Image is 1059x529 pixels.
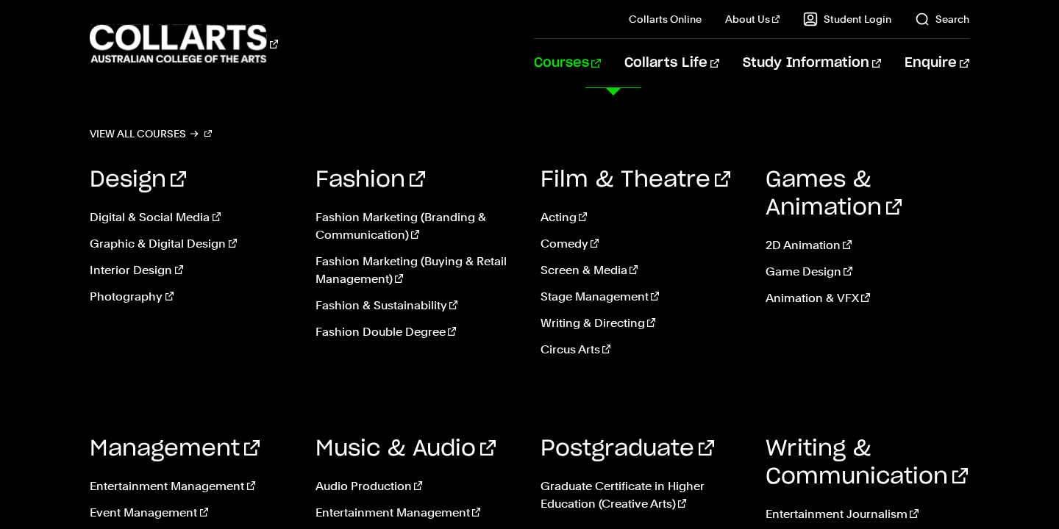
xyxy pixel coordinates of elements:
[766,169,902,219] a: Games & Animation
[541,438,714,460] a: Postgraduate
[541,235,744,253] a: Comedy
[624,39,719,87] a: Collarts Life
[534,39,601,87] a: Courses
[90,288,293,306] a: Photography
[743,39,881,87] a: Study Information
[541,314,744,332] a: Writing & Directing
[766,505,969,523] a: Entertainment Journalism
[90,169,186,191] a: Design
[766,263,969,281] a: Game Design
[315,323,518,341] a: Fashion Double Degree
[315,504,518,522] a: Entertainment Management
[90,209,293,226] a: Digital & Social Media
[90,235,293,253] a: Graphic & Digital Design
[541,209,744,226] a: Acting
[541,169,730,191] a: Film & Theatre
[90,478,293,495] a: Entertainment Management
[905,39,969,87] a: Enquire
[90,262,293,279] a: Interior Design
[315,478,518,495] a: Audio Production
[315,209,518,244] a: Fashion Marketing (Branding & Communication)
[541,478,744,513] a: Graduate Certificate in Higher Education (Creative Arts)
[315,253,518,288] a: Fashion Marketing (Buying & Retail Management)
[803,12,891,26] a: Student Login
[541,262,744,279] a: Screen & Media
[629,12,702,26] a: Collarts Online
[766,237,969,254] a: 2D Animation
[541,288,744,306] a: Stage Management
[315,169,425,191] a: Fashion
[90,438,260,460] a: Management
[541,341,744,359] a: Circus Arts
[915,12,969,26] a: Search
[315,438,496,460] a: Music & Audio
[90,504,293,522] a: Event Management
[725,12,780,26] a: About Us
[766,438,968,488] a: Writing & Communication
[315,297,518,314] a: Fashion & Sustainability
[90,23,278,65] div: Go to homepage
[766,289,969,307] a: Animation & VFX
[90,123,212,144] a: View all courses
